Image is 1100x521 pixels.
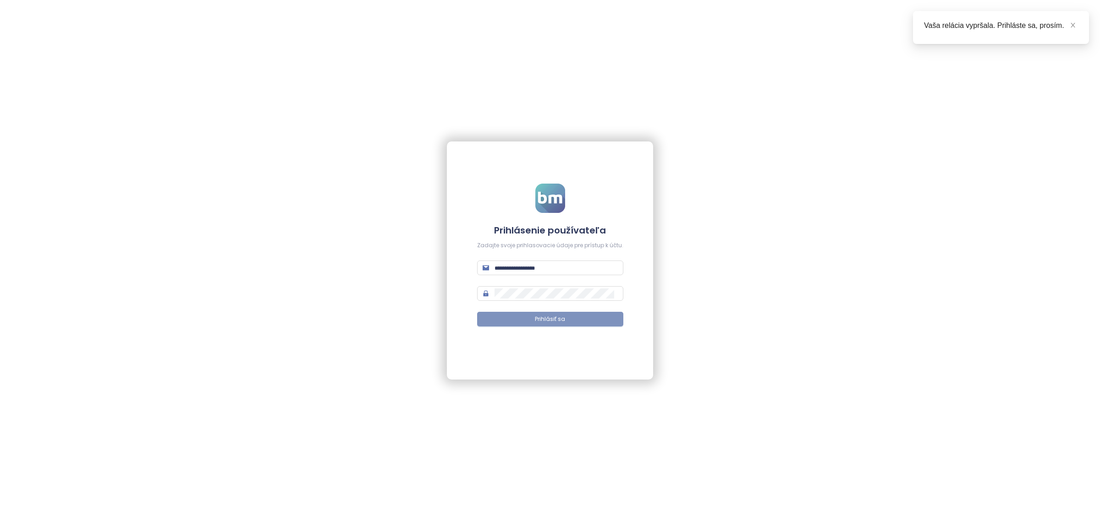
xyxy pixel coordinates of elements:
img: logo [535,184,565,213]
span: close [1070,22,1076,28]
div: Vaša relácia vypršala. Prihláste sa, prosím. [924,20,1078,31]
button: Prihlásiť sa [477,312,623,326]
span: Prihlásiť sa [535,315,565,324]
h4: Prihlásenie používateľa [477,224,623,237]
span: lock [483,290,489,297]
span: mail [483,265,489,271]
div: Zadajte svoje prihlasovacie údaje pre prístup k účtu. [477,241,623,250]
